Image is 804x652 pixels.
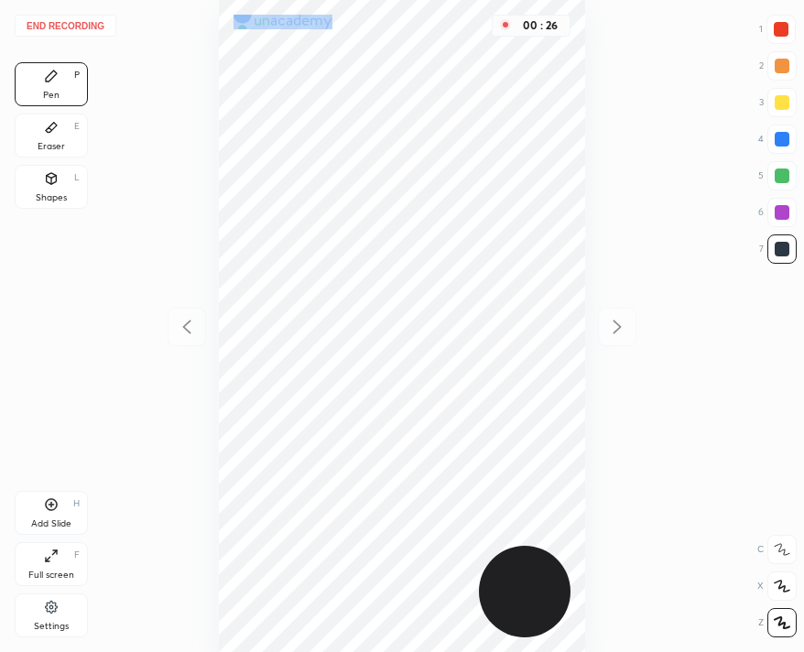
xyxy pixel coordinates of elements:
[28,570,74,580] div: Full screen
[234,15,332,29] img: logo.38c385cc.svg
[759,51,797,81] div: 2
[758,125,797,154] div: 4
[759,15,796,44] div: 1
[758,608,797,637] div: Z
[74,550,80,560] div: F
[759,234,797,264] div: 7
[31,519,71,528] div: Add Slide
[74,173,80,182] div: L
[34,622,69,631] div: Settings
[43,91,60,100] div: Pen
[759,88,797,117] div: 3
[758,198,797,227] div: 6
[36,193,67,202] div: Shapes
[73,499,80,508] div: H
[758,161,797,190] div: 5
[74,122,80,131] div: E
[757,535,797,564] div: C
[15,15,116,37] button: End recording
[38,142,65,151] div: Eraser
[757,571,797,601] div: X
[518,19,562,32] div: 00 : 26
[74,71,80,80] div: P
